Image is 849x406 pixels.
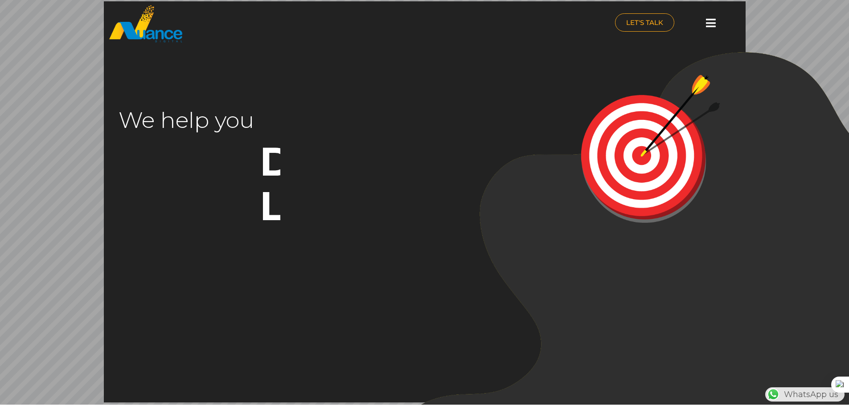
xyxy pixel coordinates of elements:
[765,390,845,399] a: WhatsAppWhatsApp us
[108,4,420,43] a: nuance-qatar_logo
[119,98,396,143] rs-layer: We help you
[615,13,674,32] a: LET'S TALK
[108,4,183,43] img: nuance-qatar_logo
[766,387,780,402] img: WhatsApp
[626,19,663,26] span: LET'S TALK
[260,139,611,228] rs-layer: Drive Business Leads
[765,387,845,402] div: WhatsApp us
